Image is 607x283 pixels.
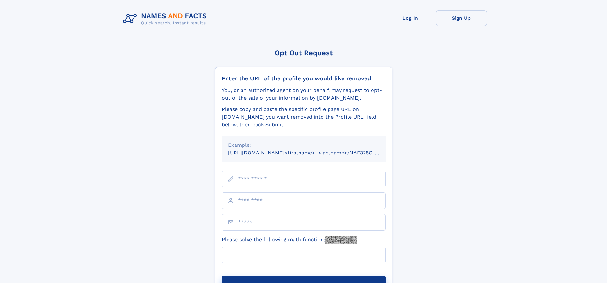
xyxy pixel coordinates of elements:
[228,150,398,156] small: [URL][DOMAIN_NAME]<firstname>_<lastname>/NAF325G-xxxxxxxx
[222,75,386,82] div: Enter the URL of the profile you would like removed
[222,236,357,244] label: Please solve the following math function:
[436,10,487,26] a: Sign Up
[222,86,386,102] div: You, or an authorized agent on your behalf, may request to opt-out of the sale of your informatio...
[385,10,436,26] a: Log In
[228,141,379,149] div: Example:
[222,106,386,129] div: Please copy and paste the specific profile page URL on [DOMAIN_NAME] you want removed into the Pr...
[215,49,392,57] div: Opt Out Request
[120,10,212,27] img: Logo Names and Facts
